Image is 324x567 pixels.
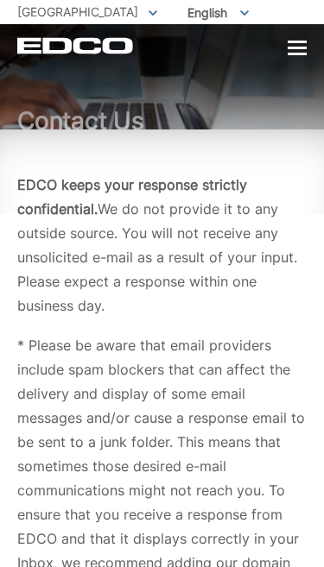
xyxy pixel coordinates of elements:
[17,4,138,19] span: [GEOGRAPHIC_DATA]
[17,176,247,217] b: EDCO keeps your response strictly confidential.
[17,108,307,134] h1: Contact Us
[17,173,307,318] p: We do not provide it to any outside source. You will not receive any unsolicited e-mail as a resu...
[17,37,133,54] a: EDCD logo. Return to the homepage.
